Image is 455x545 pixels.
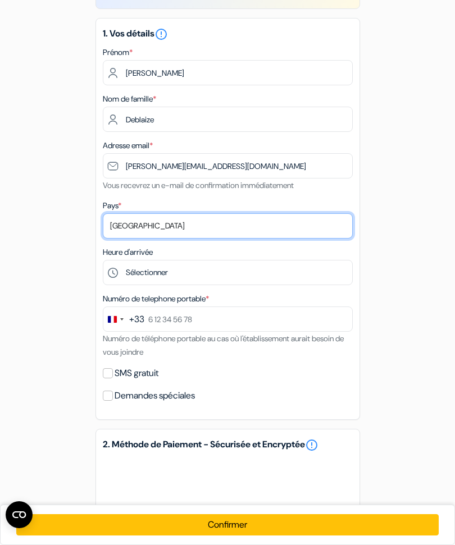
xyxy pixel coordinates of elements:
[103,246,153,258] label: Heure d'arrivée
[103,200,121,212] label: Pays
[115,365,158,381] label: SMS gratuit
[103,438,353,452] h5: 2. Méthode de Paiement - Sécurisée et Encryptée
[103,307,144,331] button: Change country, selected France (+33)
[103,180,294,190] small: Vous recevrez un e-mail de confirmation immédiatement
[103,28,353,41] h5: 1. Vos détails
[103,293,209,305] label: Numéro de telephone portable
[154,28,168,41] i: error_outline
[103,60,353,85] input: Entrez votre prénom
[305,438,319,452] a: error_outline
[6,501,33,528] button: Ouvrir le widget CMP
[16,514,438,535] button: Confirmer
[103,107,353,132] input: Entrer le nom de famille
[154,28,168,39] a: error_outline
[103,140,153,152] label: Adresse email
[103,306,353,332] input: 6 12 34 56 78
[103,93,156,105] label: Nom de famille
[129,313,144,326] div: +33
[103,47,133,58] label: Prénom
[115,388,195,404] label: Demandes spéciales
[103,153,353,178] input: Entrer adresse e-mail
[103,333,344,357] small: Numéro de téléphone portable au cas où l'établissement aurait besoin de vous joindre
